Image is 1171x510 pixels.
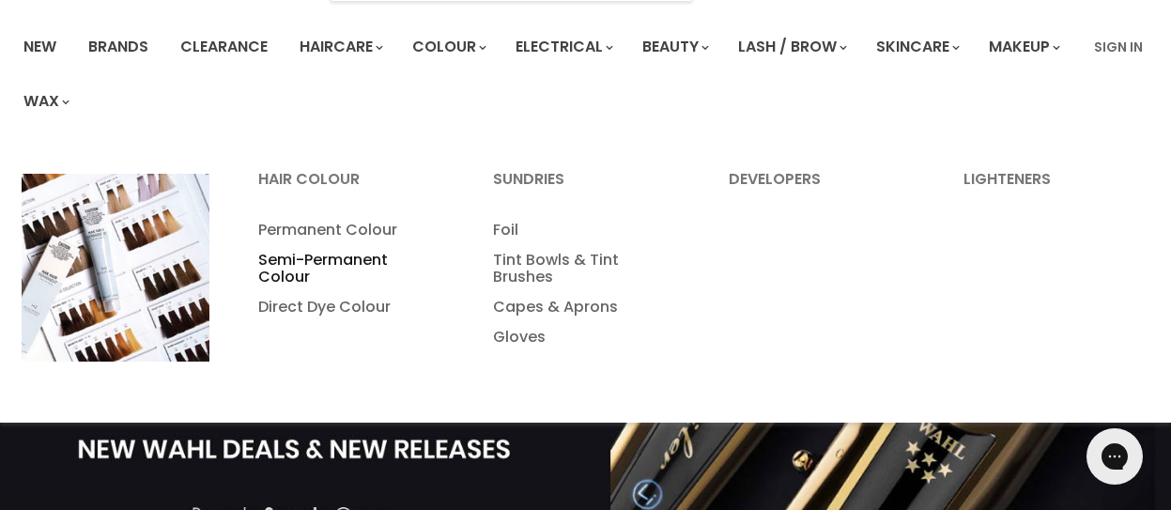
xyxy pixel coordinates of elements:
a: Developers [705,164,936,211]
a: Lighteners [940,164,1171,211]
a: Tint Bowls & Tint Brushes [470,245,701,292]
ul: Main menu [235,215,466,322]
a: Capes & Aprons [470,292,701,322]
ul: Main menu [470,215,701,352]
a: Foil [470,215,701,245]
a: Haircare [285,27,394,67]
a: Gloves [470,322,701,352]
a: Permanent Colour [235,215,466,245]
a: Brands [74,27,162,67]
a: Direct Dye Colour [235,292,466,322]
a: Electrical [501,27,624,67]
ul: Main menu [9,20,1083,129]
a: Semi-Permanent Colour [235,245,466,292]
iframe: Gorgias live chat messenger [1077,422,1152,491]
a: Hair Colour [235,164,466,211]
a: Colour [398,27,498,67]
a: Wax [9,82,81,121]
a: Beauty [628,27,720,67]
a: Clearance [166,27,282,67]
a: New [9,27,70,67]
a: Skincare [862,27,971,67]
a: Lash / Brow [724,27,858,67]
a: Sign In [1083,27,1154,67]
a: Sundries [470,164,701,211]
a: Makeup [975,27,1071,67]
